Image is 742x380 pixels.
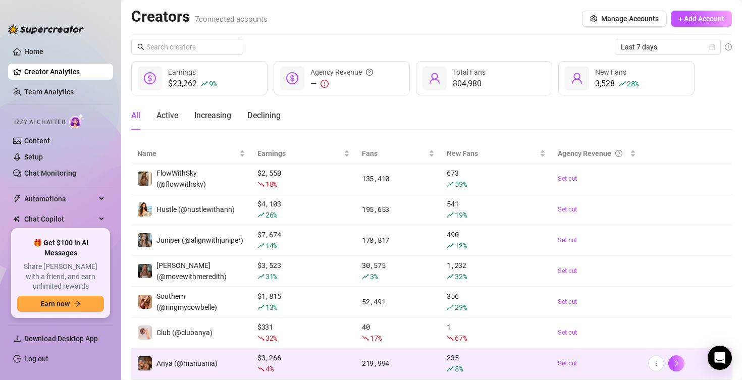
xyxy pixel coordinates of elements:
img: Southern (@ringmycowbelle) [138,295,152,309]
span: rise [447,273,454,280]
span: 13 % [266,302,277,312]
div: 235 [447,352,546,374]
span: Southern (@ringmycowbelle) [156,292,217,311]
input: Search creators [146,41,229,52]
span: rise [257,242,264,249]
span: 28 % [627,79,639,88]
span: New Fans [595,68,626,76]
a: Set cut [558,297,636,307]
span: Fans [362,148,427,159]
div: 3,528 [595,78,639,90]
div: 1,232 [447,260,546,282]
a: Set cut [558,174,636,184]
span: 12 % [455,241,466,250]
span: fall [257,365,264,372]
span: dollar-circle [286,72,298,84]
img: logo-BBDzfeDw.svg [8,24,84,34]
span: arrow-right [74,300,81,307]
span: exclamation-circle [321,80,329,88]
div: 356 [447,291,546,313]
th: Earnings [251,144,356,164]
span: 26 % [266,210,277,220]
span: 67 % [455,333,466,343]
button: right [668,355,684,371]
a: Content [24,137,50,145]
span: Automations [24,191,96,207]
a: Home [24,47,43,56]
span: calendar [709,44,715,50]
span: 59 % [455,179,466,189]
span: Hustle (@hustlewithann) [156,205,235,213]
span: Download Desktop App [24,335,98,343]
span: Earnings [168,68,196,76]
span: Manage Accounts [601,15,659,23]
span: Earnings [257,148,342,159]
div: All [131,110,140,122]
div: Agency Revenue [310,67,373,78]
div: 135,410 [362,173,435,184]
span: 19 % [455,210,466,220]
span: Izzy AI Chatter [14,118,65,127]
div: $ 4,103 [257,198,350,221]
img: Hustle (@hustlewithann) [138,202,152,216]
div: 195,653 [362,204,435,215]
div: $ 331 [257,321,350,344]
span: fall [447,335,454,342]
span: Chat Copilot [24,211,96,227]
a: Team Analytics [24,88,74,96]
span: 31 % [266,272,277,281]
span: Last 7 days [621,39,715,55]
a: Set cut [558,204,636,214]
span: Club (@clubanya) [156,329,213,337]
span: rise [447,365,454,372]
span: fall [257,181,264,188]
div: Increasing [194,110,231,122]
a: Set cut [558,358,636,368]
div: Active [156,110,178,122]
img: FlowWithSky (@flowwithsky) [138,172,152,186]
span: 17 % [370,333,382,343]
a: Setup [24,153,43,161]
div: Declining [247,110,281,122]
span: Share [PERSON_NAME] with a friend, and earn unlimited rewards [17,262,104,292]
div: $ 1,815 [257,291,350,313]
span: New Fans [447,148,538,159]
th: New Fans [441,144,552,164]
div: Agency Revenue [558,148,628,159]
div: 804,980 [453,78,486,90]
div: 30,575 [362,260,435,282]
span: rise [362,273,369,280]
img: Club (@clubanya) [138,325,152,340]
span: rise [619,80,626,87]
span: 29 % [455,302,466,312]
span: download [13,335,21,343]
div: 541 [447,198,546,221]
span: 32 % [266,333,277,343]
span: 14 % [266,241,277,250]
img: Chat Copilot [13,215,20,223]
span: Earn now [40,300,70,308]
span: 9 % [209,79,217,88]
a: Creator Analytics [24,64,105,80]
span: + Add Account [678,15,724,23]
span: rise [257,211,264,219]
div: $23,262 [168,78,217,90]
div: 219,994 [362,358,435,369]
a: Set cut [558,328,636,338]
div: $ 3,266 [257,352,350,374]
button: Earn nowarrow-right [17,296,104,312]
span: rise [447,181,454,188]
span: user [429,72,441,84]
div: $ 7,674 [257,229,350,251]
h2: Creators [131,7,268,26]
span: more [653,360,660,367]
span: fall [257,335,264,342]
span: right [673,360,680,367]
span: 7 connected accounts [195,15,268,24]
div: 490 [447,229,546,251]
a: Chat Monitoring [24,169,76,177]
div: 170,817 [362,235,435,246]
span: search [137,43,144,50]
th: Name [131,144,251,164]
